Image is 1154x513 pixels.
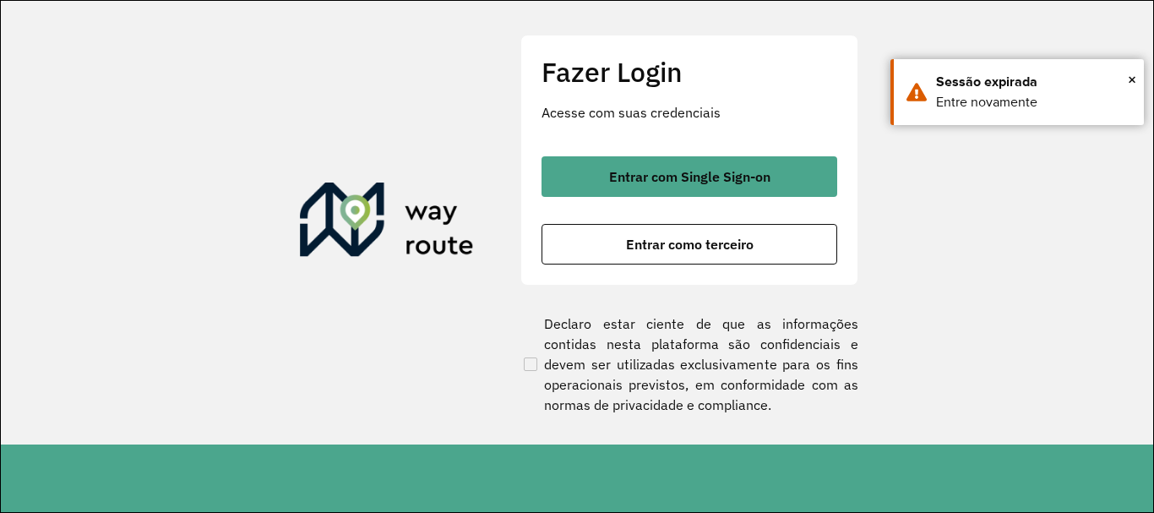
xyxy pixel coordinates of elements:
span: Entrar com Single Sign-on [609,170,770,183]
div: Sessão expirada [936,72,1131,92]
p: Acesse com suas credenciais [542,102,837,123]
h2: Fazer Login [542,56,837,88]
img: Roteirizador AmbevTech [300,183,474,264]
button: button [542,156,837,197]
span: × [1128,67,1136,92]
label: Declaro estar ciente de que as informações contidas nesta plataforma são confidenciais e devem se... [520,314,858,415]
button: button [542,224,837,265]
button: Close [1128,67,1136,92]
div: Entre novamente [936,92,1131,112]
span: Entrar como terceiro [626,237,754,251]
